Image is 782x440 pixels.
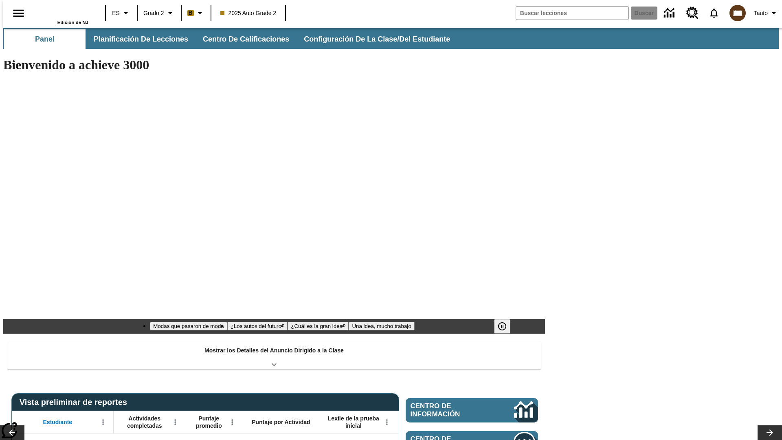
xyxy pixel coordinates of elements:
[140,6,178,20] button: Grado: Grado 2, Elige un grado
[3,28,779,49] div: Subbarra de navegación
[7,341,541,370] div: Mostrar los Detalles del Anuncio Dirigido a la Clase
[97,416,109,428] button: Abrir menú
[758,425,782,440] button: Carrusel de lecciones, seguir
[189,415,228,429] span: Puntaje promedio
[227,322,288,330] button: Diapositiva 2 ¿Los autos del futuro?
[411,402,487,418] span: Centro de información
[659,2,681,24] a: Centro de información
[252,418,310,426] span: Puntaje por Actividad
[381,416,393,428] button: Abrir menú
[681,2,703,24] a: Centro de recursos, Se abrirá en una pestaña nueva.
[516,7,628,20] input: Buscar campo
[220,9,277,18] span: 2025 Auto Grade 2
[729,5,746,21] img: avatar image
[169,416,181,428] button: Abrir menú
[494,319,510,334] button: Pausar
[349,322,414,330] button: Diapositiva 4 Una idea, mucho trabajo
[35,35,55,44] span: Panel
[94,35,188,44] span: Planificación de lecciones
[406,398,538,422] a: Centro de información
[725,2,751,24] button: Escoja un nuevo avatar
[112,9,120,18] span: ES
[57,20,88,25] span: Edición de NJ
[118,415,171,429] span: Actividades completadas
[35,3,88,25] div: Portada
[703,2,725,24] a: Notificaciones
[196,29,296,49] button: Centro de calificaciones
[4,29,86,49] button: Panel
[35,4,88,20] a: Portada
[3,29,457,49] div: Subbarra de navegación
[751,6,782,20] button: Perfil/Configuración
[288,322,349,330] button: Diapositiva 3 ¿Cuál es la gran idea?
[297,29,457,49] button: Configuración de la clase/del estudiante
[7,1,31,25] button: Abrir el menú lateral
[204,346,344,355] p: Mostrar los Detalles del Anuncio Dirigido a la Clase
[203,35,289,44] span: Centro de calificaciones
[20,398,131,407] span: Vista preliminar de reportes
[87,29,195,49] button: Planificación de lecciones
[43,418,72,426] span: Estudiante
[754,9,768,18] span: Tauto
[226,416,238,428] button: Abrir menú
[304,35,450,44] span: Configuración de la clase/del estudiante
[108,6,134,20] button: Lenguaje: ES, Selecciona un idioma
[184,6,208,20] button: Boost El color de la clase es anaranjado claro. Cambiar el color de la clase.
[494,319,518,334] div: Pausar
[189,8,193,18] span: B
[143,9,164,18] span: Grado 2
[150,322,227,330] button: Diapositiva 1 Modas que pasaron de moda
[324,415,383,429] span: Lexile de la prueba inicial
[3,57,545,73] h1: Bienvenido a achieve 3000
